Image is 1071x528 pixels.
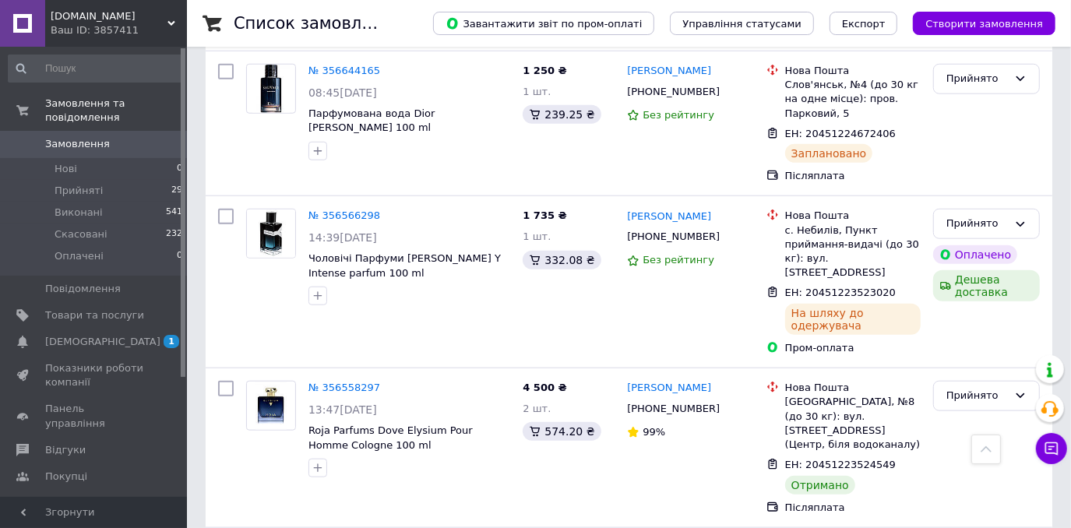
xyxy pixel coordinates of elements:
span: Створити замовлення [925,18,1043,30]
div: Пром-оплата [785,341,921,355]
span: Оплачені [55,249,104,263]
span: 2 шт. [523,403,551,414]
a: № 356566298 [308,209,380,221]
div: с. Небилів, Пункт приймання-видачі (до 30 кг): вул. [STREET_ADDRESS] [785,224,921,280]
div: Дешева доставка [933,270,1040,301]
div: Отримано [785,476,855,495]
div: Післяплата [785,169,921,183]
span: 4 500 ₴ [523,382,566,393]
div: 574.20 ₴ [523,422,601,441]
span: 1 шт. [523,231,551,242]
button: Управління статусами [670,12,814,35]
span: Повідомлення [45,282,121,296]
span: Нові [55,162,77,176]
span: Завантажити звіт по пром-оплаті [446,16,642,30]
div: Ваш ID: 3857411 [51,23,187,37]
div: [PHONE_NUMBER] [624,227,723,247]
h1: Список замовлень [234,14,392,33]
div: Нова Пошта [785,381,921,395]
img: Фото товару [252,65,290,113]
span: 99% [643,426,665,438]
span: Експорт [842,18,886,30]
a: [PERSON_NAME] [627,209,711,224]
span: st-luxperfumes.com.ua [51,9,167,23]
span: Панель управління [45,402,144,430]
button: Експорт [830,12,898,35]
img: Фото товару [247,209,295,258]
span: Покупці [45,470,87,484]
a: № 356644165 [308,65,380,76]
a: Фото товару [246,381,296,431]
a: Фото товару [246,209,296,259]
span: 14:39[DATE] [308,231,377,244]
span: 1 735 ₴ [523,209,566,221]
div: На шляху до одержувача [785,304,921,335]
span: 13:47[DATE] [308,403,377,416]
div: Прийнято [946,216,1008,232]
a: [PERSON_NAME] [627,64,711,79]
a: Чоловічі Парфуми [PERSON_NAME] Y Intense parfum 100 ml [308,252,501,279]
span: 1 [164,335,179,348]
span: ЕН: 20451224672406 [785,128,896,139]
span: 29 [171,184,182,198]
div: [PHONE_NUMBER] [624,82,723,102]
span: ЕН: 20451223523020 [785,287,896,298]
a: Створити замовлення [897,17,1055,29]
span: Показники роботи компанії [45,361,144,389]
a: [PERSON_NAME] [627,381,711,396]
div: 332.08 ₴ [523,251,601,269]
div: Післяплата [785,501,921,515]
span: Замовлення та повідомлення [45,97,187,125]
span: 1 шт. [523,86,551,97]
button: Чат з покупцем [1036,433,1067,464]
span: Скасовані [55,227,107,241]
span: 08:45[DATE] [308,86,377,99]
span: 0 [177,249,182,263]
a: Фото товару [246,64,296,114]
span: 541 [166,206,182,220]
div: Оплачено [933,245,1017,264]
div: [GEOGRAPHIC_DATA], №8 (до 30 кг): вул. [STREET_ADDRESS] (Центр, біля водоканалу) [785,395,921,452]
span: 0 [177,162,182,176]
div: [PHONE_NUMBER] [624,399,723,419]
div: Нова Пошта [785,209,921,223]
div: 239.25 ₴ [523,105,601,124]
span: [DEMOGRAPHIC_DATA] [45,335,160,349]
div: Нова Пошта [785,64,921,78]
button: Завантажити звіт по пром-оплаті [433,12,654,35]
span: 1 250 ₴ [523,65,566,76]
span: Відгуки [45,443,86,457]
div: Заплановано [785,144,873,163]
img: Фото товару [255,382,286,430]
div: Прийнято [946,388,1008,404]
div: Слов'янськ, №4 (до 30 кг на одне місце): пров. Парковий, 5 [785,78,921,121]
span: Товари та послуги [45,308,144,322]
span: Виконані [55,206,103,220]
button: Створити замовлення [913,12,1055,35]
span: Замовлення [45,137,110,151]
span: 232 [166,227,182,241]
span: Управління статусами [682,18,801,30]
a: № 356558297 [308,382,380,393]
a: Парфумована вода Dior [PERSON_NAME] 100 ml [308,107,435,134]
span: Прийняті [55,184,103,198]
div: Прийнято [946,71,1008,87]
a: Roja Parfums Dove Elysium Pour Homme Cologne 100 ml [308,424,473,451]
span: Без рейтингу [643,254,714,266]
span: Без рейтингу [643,109,714,121]
span: ЕН: 20451223524549 [785,459,896,470]
input: Пошук [8,55,184,83]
